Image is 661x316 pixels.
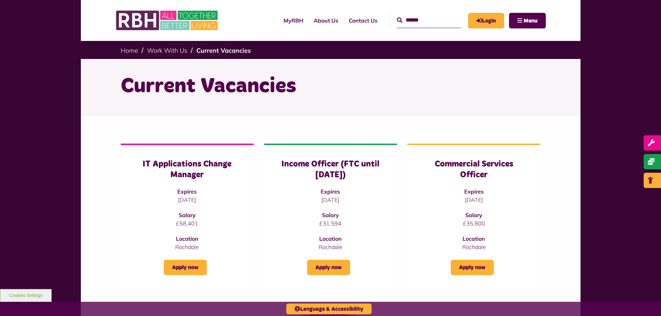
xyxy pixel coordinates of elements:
p: [DATE] [278,196,383,204]
a: Apply now [451,260,494,275]
h3: Commercial Services Officer [421,159,526,180]
span: Menu [524,18,537,24]
p: [DATE] [135,196,240,204]
iframe: Netcall Web Assistant for live chat [630,285,661,316]
strong: Location [319,235,342,242]
button: Navigation [509,13,546,28]
p: Rochdale [421,243,526,251]
p: £35,800 [421,219,526,228]
h1: Current Vacancies [121,73,541,100]
p: Rochdale [135,243,240,251]
a: About Us [308,11,344,30]
h3: Income Officer (FTC until [DATE]) [278,159,383,180]
strong: Location [463,235,485,242]
a: MyRBH [278,11,308,30]
strong: Expires [177,188,197,195]
a: Apply now [307,260,350,275]
a: Apply now [164,260,207,275]
a: Home [121,46,138,54]
a: Work With Us [147,46,187,54]
h3: IT Applications Change Manager [135,159,240,180]
p: £58,401 [135,219,240,228]
p: Rochdale [278,243,383,251]
p: £31,594 [278,219,383,228]
a: Contact Us [344,11,383,30]
strong: Expires [321,188,340,195]
strong: Salary [322,212,339,219]
a: Current Vacancies [196,46,251,54]
strong: Expires [464,188,484,195]
img: RBH [116,7,220,34]
p: [DATE] [421,196,526,204]
strong: Salary [179,212,196,219]
a: MyRBH [468,13,504,28]
button: Language & Accessibility [286,304,372,314]
strong: Salary [465,212,482,219]
strong: Location [176,235,198,242]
